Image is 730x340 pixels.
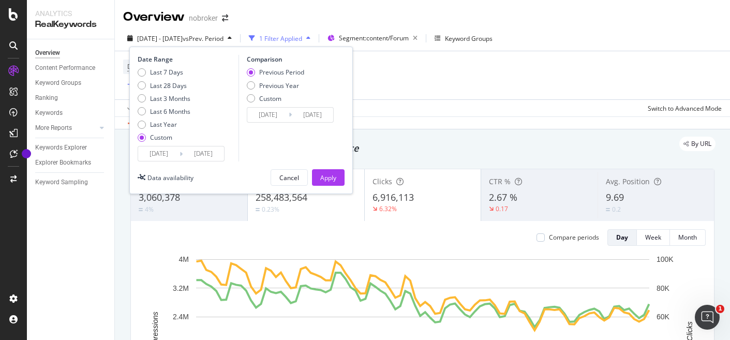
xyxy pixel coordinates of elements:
[489,176,511,186] span: CTR %
[657,284,670,292] text: 80K
[648,104,722,113] div: Switch to Advanced Mode
[312,169,345,186] button: Apply
[35,48,60,58] div: Overview
[657,255,674,263] text: 100K
[670,229,706,246] button: Month
[256,191,307,203] span: 258,483,564
[35,142,87,153] div: Keywords Explorer
[147,173,193,182] div: Data availability
[138,55,236,64] div: Date Range
[183,34,224,43] span: vs Prev. Period
[35,142,107,153] a: Keywords Explorer
[150,133,172,142] div: Custom
[35,108,63,119] div: Keywords
[222,14,228,22] div: arrow-right-arrow-left
[247,81,304,90] div: Previous Year
[657,313,670,321] text: 60K
[123,8,185,26] div: Overview
[35,78,81,88] div: Keyword Groups
[123,30,236,47] button: [DATE] - [DATE]vsPrev. Period
[35,8,106,19] div: Analytics
[35,157,91,168] div: Explorer Bookmarks
[678,233,697,242] div: Month
[139,191,180,203] span: 3,060,378
[496,204,508,213] div: 0.17
[247,94,304,103] div: Custom
[35,177,107,188] a: Keyword Sampling
[716,305,724,313] span: 1
[373,191,414,203] span: 6,916,113
[35,93,107,104] a: Ranking
[259,68,304,77] div: Previous Period
[35,48,107,58] a: Overview
[606,176,650,186] span: Avg. Position
[137,34,183,43] span: [DATE] - [DATE]
[22,149,31,158] div: Tooltip anchor
[138,68,190,77] div: Last 7 Days
[35,19,106,31] div: RealKeywords
[150,81,187,90] div: Last 28 Days
[35,108,107,119] a: Keywords
[247,68,304,77] div: Previous Period
[138,133,190,142] div: Custom
[379,204,397,213] div: 6.32%
[549,233,599,242] div: Compare periods
[259,81,299,90] div: Previous Year
[679,137,716,151] div: legacy label
[445,34,493,43] div: Keyword Groups
[35,123,97,134] a: More Reports
[179,255,189,263] text: 4M
[35,123,72,134] div: More Reports
[373,176,392,186] span: Clicks
[489,191,517,203] span: 2.67 %
[612,205,621,214] div: 0.2
[606,191,624,203] span: 9.69
[35,157,107,168] a: Explorer Bookmarks
[150,94,190,103] div: Last 3 Months
[637,229,670,246] button: Week
[339,34,409,42] span: Segment: content/Forum
[259,94,281,103] div: Custom
[138,81,190,90] div: Last 28 Days
[35,63,107,73] a: Content Performance
[644,100,722,116] button: Switch to Advanced Mode
[139,208,143,211] img: Equal
[150,107,190,116] div: Last 6 Months
[279,173,299,182] div: Cancel
[323,30,422,47] button: Segment:content/Forum
[607,229,637,246] button: Day
[695,305,720,330] iframe: Intercom live chat
[256,208,260,211] img: Equal
[35,177,88,188] div: Keyword Sampling
[123,100,153,116] button: Apply
[247,55,337,64] div: Comparison
[645,233,661,242] div: Week
[173,313,189,321] text: 2.4M
[271,169,308,186] button: Cancel
[189,13,218,23] div: nobroker
[35,93,58,104] div: Ranking
[292,108,333,122] input: End Date
[616,233,628,242] div: Day
[320,173,336,182] div: Apply
[138,146,180,161] input: Start Date
[245,30,315,47] button: 1 Filter Applied
[138,120,190,129] div: Last Year
[430,30,497,47] button: Keyword Groups
[259,34,302,43] div: 1 Filter Applied
[35,63,95,73] div: Content Performance
[127,62,147,71] span: Device
[150,68,183,77] div: Last 7 Days
[606,208,610,211] img: Equal
[138,107,190,116] div: Last 6 Months
[123,79,165,91] button: Add Filter
[150,120,177,129] div: Last Year
[35,78,107,88] a: Keyword Groups
[145,205,154,214] div: 4%
[173,284,189,292] text: 3.2M
[262,205,279,214] div: 0.23%
[138,94,190,103] div: Last 3 Months
[247,108,289,122] input: Start Date
[183,146,224,161] input: End Date
[691,141,711,147] span: By URL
